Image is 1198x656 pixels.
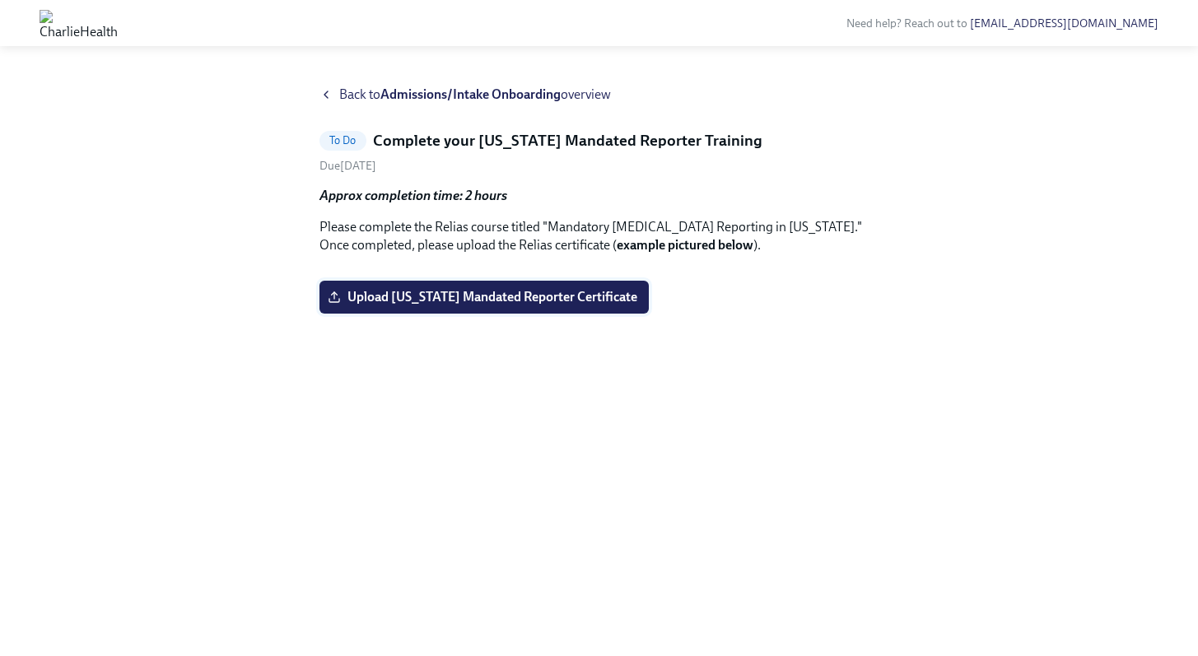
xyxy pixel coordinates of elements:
strong: Approx completion time: 2 hours [319,188,507,203]
span: To Do [319,134,366,147]
strong: Admissions/Intake Onboarding [380,86,561,102]
p: Please complete the Relias course titled "Mandatory [MEDICAL_DATA] Reporting in [US_STATE]." Once... [319,218,879,254]
span: Upload [US_STATE] Mandated Reporter Certificate [331,289,637,305]
span: Back to overview [339,86,611,104]
strong: example pictured below [617,237,753,253]
a: Back toAdmissions/Intake Onboardingoverview [319,86,879,104]
span: Friday, September 19th 2025, 10:00 am [319,159,376,173]
h5: Complete your [US_STATE] Mandated Reporter Training [373,130,762,151]
label: Upload [US_STATE] Mandated Reporter Certificate [319,281,649,314]
img: CharlieHealth [40,10,118,36]
span: Need help? Reach out to [846,16,1158,30]
a: [EMAIL_ADDRESS][DOMAIN_NAME] [970,16,1158,30]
